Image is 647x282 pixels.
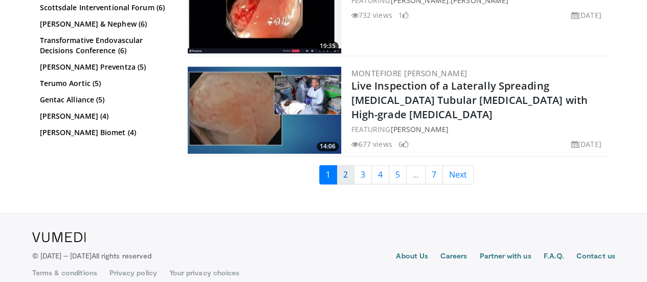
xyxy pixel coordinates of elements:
li: 6 [398,139,409,149]
a: F.A.Q. [543,250,564,263]
a: Transformative Endovascular Decisions Conference (6) [40,35,168,56]
a: 2 [337,165,354,184]
a: Terms & conditions [32,267,97,277]
li: 677 views [351,139,392,149]
a: [PERSON_NAME] & Nephew (6) [40,19,168,29]
li: 1 [398,10,409,20]
span: 14:06 [317,142,339,151]
img: 217f380f-5950-4d16-9242-b7730d99b414.300x170_q85_crop-smart_upscale.jpg [188,67,341,154]
li: [DATE] [571,139,601,149]
a: [PERSON_NAME] (4) [40,111,168,121]
li: [DATE] [571,10,601,20]
a: Terumo Aortic (5) [40,78,168,89]
p: © [DATE] – [DATE] [32,250,152,261]
a: Contact us [576,250,615,263]
li: 732 views [351,10,392,20]
a: Montefiore [PERSON_NAME] [351,68,467,78]
img: VuMedi Logo [32,232,86,242]
a: [PERSON_NAME] Biomet (4) [40,127,168,138]
a: 14:06 [188,67,341,154]
a: 3 [354,165,372,184]
a: About Us [396,250,428,263]
a: Your privacy choices [169,267,239,277]
a: Partner with us [479,250,531,263]
nav: Search results pages [186,165,608,184]
a: 5 [389,165,407,184]
a: [PERSON_NAME] Preventza (5) [40,62,168,72]
span: All rights reserved [92,251,151,259]
a: Careers [440,250,467,263]
span: 19:35 [317,41,339,51]
a: 4 [371,165,389,184]
a: Scottsdale Interventional Forum (6) [40,3,168,13]
a: 7 [425,165,443,184]
a: Next [442,165,474,184]
a: Live Inspection of a Laterally Spreading [MEDICAL_DATA] Tubular [MEDICAL_DATA] with High-grade [M... [351,79,588,121]
div: FEATURING [351,124,606,135]
a: 1 [319,165,337,184]
a: [PERSON_NAME] [390,124,448,134]
a: Privacy policy [109,267,157,277]
a: Gentac Alliance (5) [40,95,168,105]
